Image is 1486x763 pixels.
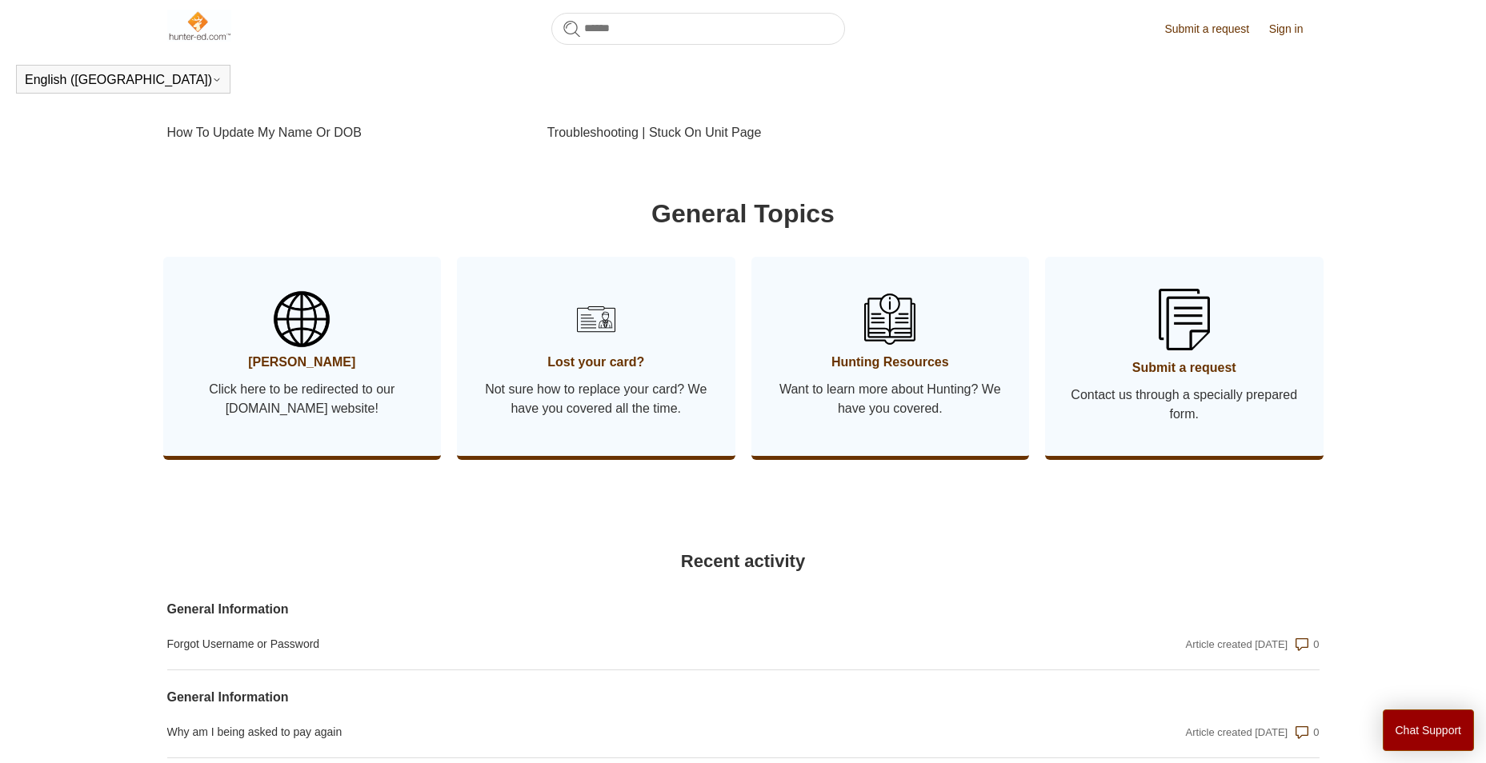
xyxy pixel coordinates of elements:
[187,380,418,418] span: Click here to be redirected to our [DOMAIN_NAME] website!
[187,353,418,372] span: [PERSON_NAME]
[25,73,222,87] button: English ([GEOGRAPHIC_DATA])
[1164,21,1265,38] a: Submit a request
[481,353,711,372] span: Lost your card?
[167,724,974,741] a: Why am I being asked to pay again
[547,111,903,154] a: Troubleshooting | Stuck On Unit Page
[163,257,442,456] a: [PERSON_NAME] Click here to be redirected to our [DOMAIN_NAME] website!
[571,294,622,345] img: 01HZPCYSH6ZB6VTWVB6HCD0F6B
[167,548,1320,574] h2: Recent activity
[1186,637,1288,653] div: Article created [DATE]
[481,380,711,418] span: Not sure how to replace your card? We have you covered all the time.
[551,13,845,45] input: Search
[751,257,1030,456] a: Hunting Resources Want to learn more about Hunting? We have you covered.
[1269,21,1320,38] a: Sign in
[274,291,330,347] img: 01HZPCYSBW5AHTQ31RY2D2VRJS
[1069,385,1300,424] span: Contact us through a specially prepared form.
[167,111,523,154] a: How To Update My Name Or DOB
[1383,709,1475,751] button: Chat Support
[167,194,1320,233] h1: General Topics
[1186,725,1288,741] div: Article created [DATE]
[167,600,974,619] a: General Information
[167,688,974,707] a: General Information
[775,380,1006,418] span: Want to learn more about Hunting? We have you covered.
[1045,257,1324,456] a: Submit a request Contact us through a specially prepared form.
[167,636,974,653] a: Forgot Username or Password
[457,257,735,456] a: Lost your card? Not sure how to replace your card? We have you covered all the time.
[864,294,915,345] img: 01HZPCYSN9AJKKHAEXNV8VQ106
[167,10,232,42] img: Hunter-Ed Help Center home page
[1069,358,1300,378] span: Submit a request
[775,353,1006,372] span: Hunting Resources
[1159,289,1210,350] img: 01HZPCYSSKB2GCFG1V3YA1JVB9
